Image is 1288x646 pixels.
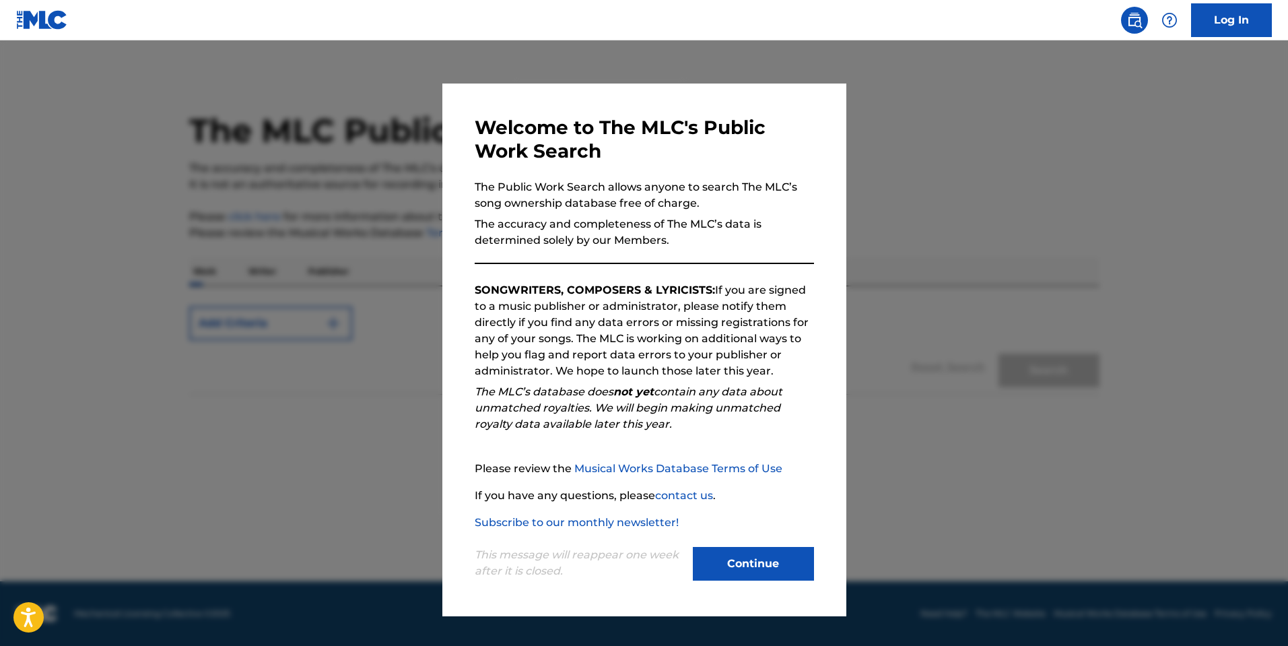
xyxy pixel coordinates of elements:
div: Help [1156,7,1183,34]
a: Log In [1191,3,1272,37]
a: contact us [655,489,713,502]
p: If you are signed to a music publisher or administrator, please notify them directly if you find ... [475,282,814,379]
p: If you have any questions, please . [475,488,814,504]
p: Please review the [475,461,814,477]
img: search [1126,12,1143,28]
p: The Public Work Search allows anyone to search The MLC’s song ownership database free of charge. [475,179,814,212]
a: Subscribe to our monthly newsletter! [475,516,679,529]
p: This message will reappear one week after it is closed. [475,547,685,579]
h3: Welcome to The MLC's Public Work Search [475,116,814,163]
strong: SONGWRITERS, COMPOSERS & LYRICISTS: [475,284,715,296]
img: MLC Logo [16,10,68,30]
strong: not yet [613,385,654,398]
a: Public Search [1121,7,1148,34]
em: The MLC’s database does contain any data about unmatched royalties. We will begin making unmatche... [475,385,782,430]
a: Musical Works Database Terms of Use [574,462,782,475]
img: help [1161,12,1178,28]
p: The accuracy and completeness of The MLC’s data is determined solely by our Members. [475,216,814,249]
button: Continue [693,547,814,581]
